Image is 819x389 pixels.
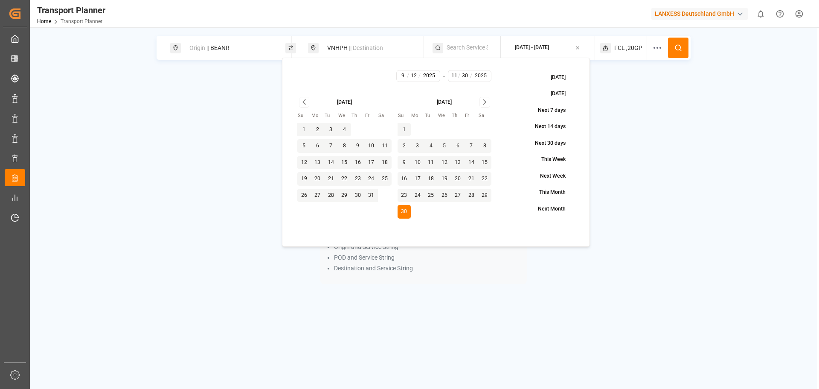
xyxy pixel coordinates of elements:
[37,18,51,24] a: Home
[37,4,105,17] div: Transport Planner
[365,189,378,202] button: 31
[438,172,451,186] button: 19
[478,172,492,186] button: 22
[297,172,311,186] button: 19
[465,189,478,202] button: 28
[338,156,351,170] button: 15
[297,189,311,202] button: 26
[324,112,338,120] th: Tuesday
[438,139,451,153] button: 5
[458,72,460,80] span: /
[465,139,478,153] button: 7
[398,156,411,170] button: 9
[438,156,451,170] button: 12
[184,40,276,56] div: BEANR
[297,123,311,137] button: 1
[338,189,351,202] button: 29
[651,6,751,22] button: LANXESS Deutschland GmbH
[770,4,790,23] button: Help Center
[424,112,438,120] th: Tuesday
[506,40,590,56] button: [DATE] - [DATE]
[407,72,409,80] span: /
[465,172,478,186] button: 21
[351,172,365,186] button: 23
[398,189,411,202] button: 23
[297,156,311,170] button: 12
[299,97,310,108] button: Go to previous month
[443,70,445,82] div: -
[424,172,438,186] button: 18
[337,99,352,106] div: [DATE]
[478,139,492,153] button: 8
[470,72,472,80] span: /
[378,139,392,153] button: 11
[424,139,438,153] button: 4
[311,156,325,170] button: 13
[334,243,522,252] li: Origin and Service String
[322,40,414,56] div: VNHPH
[465,156,478,170] button: 14
[409,72,419,80] input: D
[349,44,383,51] span: || Destination
[398,139,411,153] button: 2
[450,72,459,80] input: M
[451,139,465,153] button: 6
[351,139,365,153] button: 9
[460,72,470,80] input: D
[411,112,424,120] th: Monday
[351,112,365,120] th: Thursday
[522,152,575,167] button: This Week
[531,70,575,85] button: [DATE]
[378,112,392,120] th: Saturday
[614,44,625,53] span: FCL
[338,139,351,153] button: 8
[411,139,424,153] button: 3
[365,139,378,153] button: 10
[520,185,575,200] button: This Month
[515,136,575,151] button: Next 30 days
[311,172,325,186] button: 20
[478,112,492,120] th: Saturday
[465,112,478,120] th: Friday
[520,169,575,184] button: Next Week
[438,112,451,120] th: Wednesday
[437,99,452,106] div: [DATE]
[334,253,522,262] li: POD and Service String
[478,156,492,170] button: 15
[351,189,365,202] button: 30
[324,156,338,170] button: 14
[351,156,365,170] button: 16
[365,156,378,170] button: 17
[479,97,490,108] button: Go to next month
[418,72,421,80] span: /
[518,103,575,118] button: Next 7 days
[424,156,438,170] button: 11
[515,120,575,135] button: Next 14 days
[378,156,392,170] button: 18
[365,172,378,186] button: 24
[438,189,451,202] button: 26
[398,205,411,219] button: 30
[311,112,325,120] th: Monday
[515,44,549,52] div: [DATE] - [DATE]
[311,123,325,137] button: 2
[311,139,325,153] button: 6
[324,189,338,202] button: 28
[447,41,488,54] input: Search Service String
[411,189,424,202] button: 24
[338,112,351,120] th: Wednesday
[378,172,392,186] button: 25
[751,4,770,23] button: show 0 new notifications
[338,123,351,137] button: 4
[398,123,411,137] button: 1
[518,202,575,216] button: Next Month
[411,156,424,170] button: 10
[472,72,490,80] input: YYYY
[451,156,465,170] button: 13
[334,264,522,273] li: Destination and Service String
[324,139,338,153] button: 7
[531,87,575,102] button: [DATE]
[420,72,438,80] input: YYYY
[311,189,325,202] button: 27
[424,189,438,202] button: 25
